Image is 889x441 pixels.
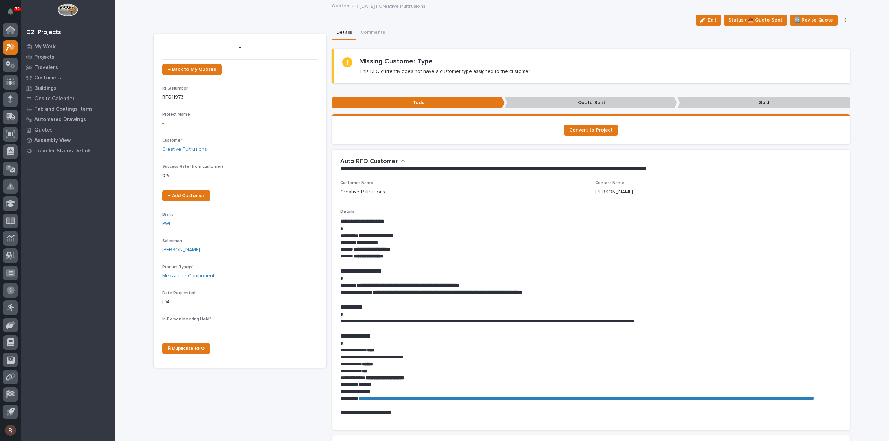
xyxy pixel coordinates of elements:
[34,137,71,144] p: Assembly View
[162,86,188,91] span: RFQ Number
[162,298,318,306] p: [DATE]
[162,272,217,280] a: Mezzanine Components
[677,97,850,109] p: Sold
[34,127,53,133] p: Quotes
[340,158,405,166] button: Auto RFQ Customer
[162,94,318,101] p: RFQ11973
[162,246,200,254] a: [PERSON_NAME]
[162,265,194,269] span: Product Type(s)
[21,52,115,62] a: Projects
[162,164,223,169] span: Success Rate (from customer)
[595,188,633,196] p: [PERSON_NAME]
[340,188,385,196] p: Creative Pultrusions
[359,57,433,66] h2: Missing Customer Type
[359,68,530,75] p: This RFQ currently does not have a customer type assigned to the customer
[595,181,624,185] span: Contact Name
[794,16,833,24] span: 🆕 Revise Quote
[34,148,92,154] p: Traveler Status Details
[34,54,55,60] p: Projects
[162,239,182,243] span: Salesman
[21,93,115,104] a: Onsite Calendar
[696,15,721,26] button: Edit
[168,67,216,72] span: ← Back to My Quotes
[3,4,18,19] button: Notifications
[340,181,373,185] span: Customer Name
[724,15,787,26] button: Status→ 📤 Quote Sent
[162,190,210,201] a: + Add Customer
[162,112,190,117] span: Project Name
[21,104,115,114] a: Fab and Coatings Items
[162,317,211,321] span: In-Person Meeting Held?
[356,26,389,40] button: Comments
[21,114,115,125] a: Automated Drawings
[3,423,18,438] button: users-avatar
[505,97,677,109] p: Quote Sent
[168,346,205,351] span: ⎘ Duplicate RFQ
[21,41,115,52] a: My Work
[21,145,115,156] a: Traveler Status Details
[21,125,115,135] a: Quotes
[57,3,78,16] img: Workspace Logo
[162,291,196,295] span: Date Requested
[332,1,349,9] a: Quotes
[21,83,115,93] a: Buildings
[357,2,425,9] p: | [DATE] | Creative Pultrusions
[34,85,57,92] p: Buildings
[332,26,356,40] button: Details
[332,97,505,109] p: Todo
[340,158,398,166] h2: Auto RFQ Customer
[162,324,318,332] p: -
[34,44,56,50] p: My Work
[34,65,58,71] p: Travelers
[21,135,115,145] a: Assembly View
[21,73,115,83] a: Customers
[708,17,716,23] span: Edit
[162,213,174,217] span: Brand
[790,15,838,26] button: 🆕 Revise Quote
[15,7,20,11] p: 72
[162,343,210,354] a: ⎘ Duplicate RFQ
[168,193,205,198] span: + Add Customer
[162,64,222,75] a: ← Back to My Quotes
[162,146,207,153] a: Creative Pultrusions
[162,138,182,143] span: Customer
[34,96,75,102] p: Onsite Calendar
[34,106,93,112] p: Fab and Coatings Items
[569,128,613,133] span: Convert to Project
[162,220,170,228] a: PWI
[26,29,61,36] div: 02. Projects
[162,120,318,127] p: -
[162,172,318,179] p: 0 %
[34,75,61,81] p: Customers
[564,125,618,136] a: Convert to Project
[21,62,115,73] a: Travelers
[340,210,355,214] span: Details
[34,117,86,123] p: Automated Drawings
[9,8,18,19] div: Notifications72
[728,16,782,24] span: Status→ 📤 Quote Sent
[162,42,318,52] p: -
